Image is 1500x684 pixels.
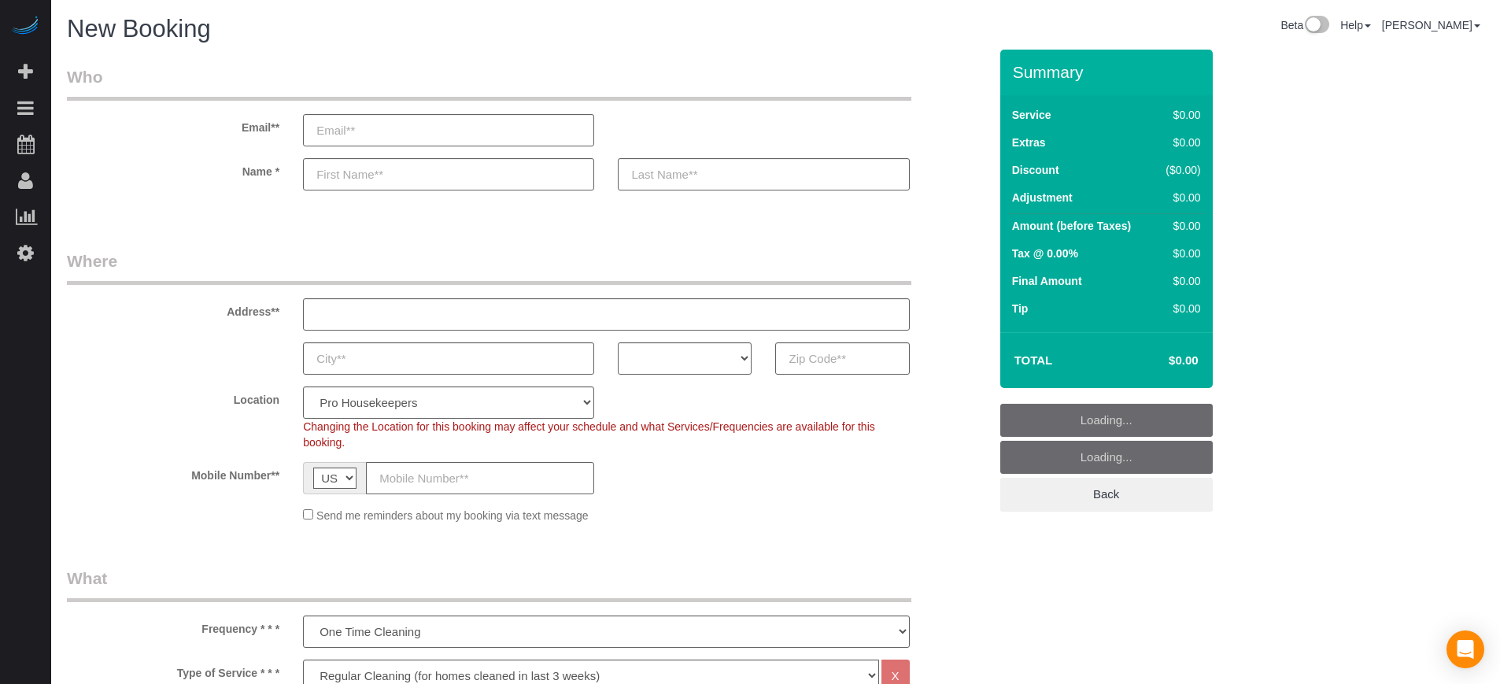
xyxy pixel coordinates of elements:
input: Last Name** [618,158,909,190]
h4: $0.00 [1121,354,1198,368]
label: Amount (before Taxes) [1012,218,1131,234]
div: $0.00 [1159,190,1201,205]
img: New interface [1303,16,1329,36]
img: Automaid Logo [9,16,41,38]
legend: Where [67,250,911,285]
div: ($0.00) [1159,162,1201,178]
label: Type of Service * * * [55,660,291,681]
input: Zip Code** [775,342,909,375]
span: Send me reminders about my booking via text message [316,509,589,522]
label: Location [55,386,291,408]
label: Frequency * * * [55,616,291,637]
a: Back [1000,478,1213,511]
a: [PERSON_NAME] [1382,19,1480,31]
label: Tax @ 0.00% [1012,246,1078,261]
input: Mobile Number** [366,462,594,494]
label: Service [1012,107,1051,123]
strong: Total [1014,353,1053,367]
div: Open Intercom Messenger [1446,630,1484,668]
div: $0.00 [1159,135,1201,150]
span: New Booking [67,15,211,43]
label: Final Amount [1012,273,1082,289]
a: Beta [1280,19,1329,31]
span: Changing the Location for this booking may affect your schedule and what Services/Frequencies are... [303,420,875,449]
label: Tip [1012,301,1029,316]
div: $0.00 [1159,273,1201,289]
legend: What [67,567,911,602]
label: Extras [1012,135,1046,150]
div: $0.00 [1159,107,1201,123]
label: Mobile Number** [55,462,291,483]
label: Adjustment [1012,190,1073,205]
h3: Summary [1013,63,1205,81]
a: Help [1340,19,1371,31]
label: Name * [55,158,291,179]
div: $0.00 [1159,218,1201,234]
label: Discount [1012,162,1059,178]
div: $0.00 [1159,301,1201,316]
div: $0.00 [1159,246,1201,261]
input: First Name** [303,158,594,190]
legend: Who [67,65,911,101]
